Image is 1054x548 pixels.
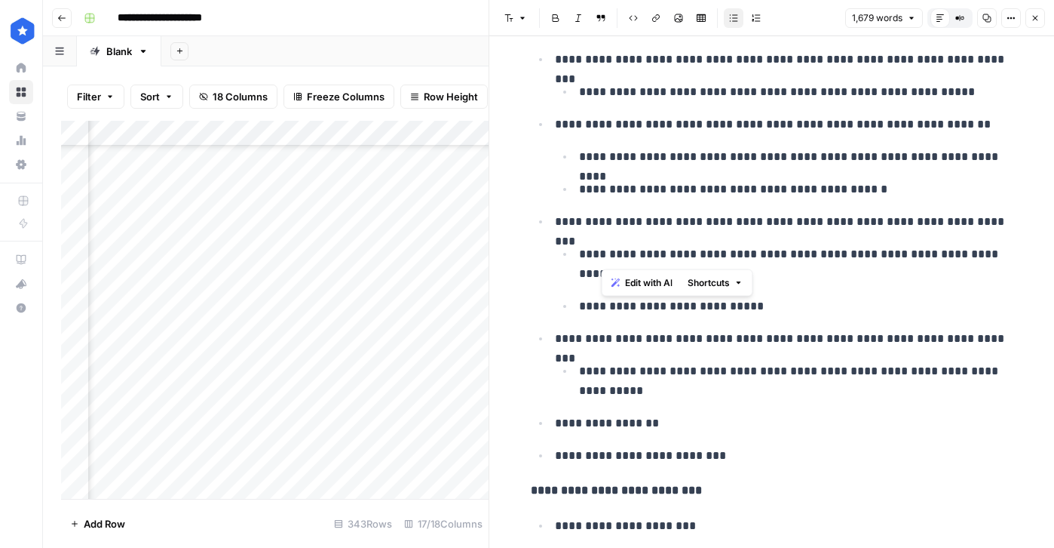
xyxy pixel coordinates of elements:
[130,85,183,109] button: Sort
[398,512,489,536] div: 17/18 Columns
[9,248,33,272] a: AirOps Academy
[625,276,673,290] span: Edit with AI
[9,56,33,80] a: Home
[605,273,679,293] button: Edit with AI
[61,512,134,536] button: Add Row
[106,44,132,59] div: Blank
[77,89,101,104] span: Filter
[852,11,902,25] span: 1,679 words
[84,516,125,531] span: Add Row
[77,36,161,66] a: Blank
[424,89,478,104] span: Row Height
[688,276,730,290] span: Shortcuts
[9,80,33,104] a: Browse
[9,104,33,128] a: Your Data
[328,512,398,536] div: 343 Rows
[140,89,160,104] span: Sort
[213,89,268,104] span: 18 Columns
[9,128,33,152] a: Usage
[9,17,36,45] img: ConsumerAffairs Logo
[682,273,749,293] button: Shortcuts
[400,85,488,109] button: Row Height
[9,272,33,296] button: What's new?
[9,296,33,320] button: Help + Support
[307,89,385,104] span: Freeze Columns
[845,8,923,28] button: 1,679 words
[189,85,277,109] button: 18 Columns
[10,272,32,295] div: What's new?
[283,85,394,109] button: Freeze Columns
[9,12,33,50] button: Workspace: ConsumerAffairs
[9,152,33,177] a: Settings
[67,85,124,109] button: Filter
